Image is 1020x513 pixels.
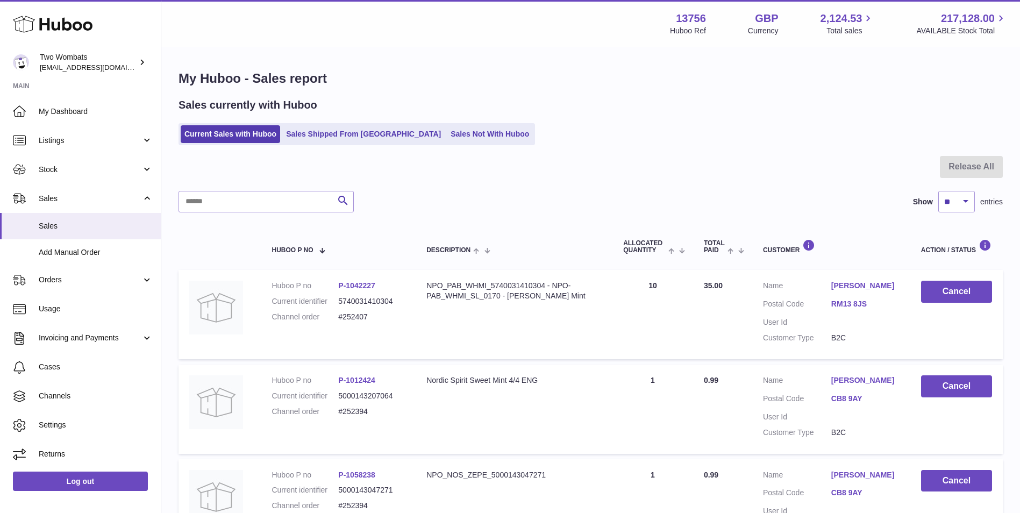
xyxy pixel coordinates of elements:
h2: Sales currently with Huboo [179,98,317,112]
div: Two Wombats [40,52,137,73]
a: Sales Not With Huboo [447,125,533,143]
td: 1 [612,365,693,454]
a: CB8 9AY [831,488,900,498]
a: Log out [13,472,148,491]
dt: Channel order [272,312,338,322]
span: Usage [39,304,153,314]
dt: Name [763,281,831,294]
dd: 5740031410304 [338,296,405,307]
dd: B2C [831,427,900,438]
dt: User Id [763,317,831,327]
span: [EMAIL_ADDRESS][DOMAIN_NAME] [40,63,158,72]
span: AVAILABLE Stock Total [916,26,1007,36]
span: Add Manual Order [39,247,153,258]
span: 0.99 [704,376,718,384]
span: My Dashboard [39,106,153,117]
dt: Channel order [272,407,338,417]
span: Returns [39,449,153,459]
dt: Postal Code [763,299,831,312]
label: Show [913,197,933,207]
dt: Channel order [272,501,338,511]
dd: #252407 [338,312,405,322]
a: [PERSON_NAME] [831,375,900,386]
span: Sales [39,221,153,231]
span: ALLOCATED Quantity [623,240,665,254]
dt: Huboo P no [272,470,338,480]
dd: 5000143047271 [338,485,405,495]
div: NPO_PAB_WHMI_5740031410304 - NPO-PAB_WHMI_SL_0170 - [PERSON_NAME] Mint [426,281,602,301]
a: [PERSON_NAME] [831,281,900,291]
dt: Current identifier [272,296,338,307]
a: [PERSON_NAME] [831,470,900,480]
span: Sales [39,194,141,204]
a: 217,128.00 AVAILABLE Stock Total [916,11,1007,36]
span: Total sales [826,26,874,36]
dt: Customer Type [763,427,831,438]
span: 217,128.00 [941,11,995,26]
dd: #252394 [338,501,405,511]
div: NPO_NOS_ZEPE_5000143047271 [426,470,602,480]
a: Sales Shipped From [GEOGRAPHIC_DATA] [282,125,445,143]
dt: Current identifier [272,485,338,495]
div: Huboo Ref [670,26,706,36]
div: Action / Status [921,239,992,254]
button: Cancel [921,470,992,492]
dt: User Id [763,412,831,422]
dt: Postal Code [763,488,831,501]
span: 2,124.53 [821,11,862,26]
h1: My Huboo - Sales report [179,70,1003,87]
span: Invoicing and Payments [39,333,141,343]
span: 0.99 [704,471,718,479]
td: 10 [612,270,693,359]
span: Listings [39,136,141,146]
dt: Name [763,375,831,388]
a: Current Sales with Huboo [181,125,280,143]
a: 2,124.53 Total sales [821,11,875,36]
img: no-photo.jpg [189,281,243,334]
dd: 5000143207064 [338,391,405,401]
div: Nordic Spirit Sweet Mint 4/4 ENG [426,375,602,386]
span: Huboo P no [272,247,313,254]
span: Settings [39,420,153,430]
strong: GBP [755,11,778,26]
div: Customer [763,239,900,254]
button: Cancel [921,375,992,397]
dt: Current identifier [272,391,338,401]
a: P-1058238 [338,471,375,479]
button: Cancel [921,281,992,303]
dt: Customer Type [763,333,831,343]
span: Cases [39,362,153,372]
dt: Huboo P no [272,375,338,386]
strong: 13756 [676,11,706,26]
a: RM13 8JS [831,299,900,309]
dt: Postal Code [763,394,831,407]
a: CB8 9AY [831,394,900,404]
div: Currency [748,26,779,36]
span: Channels [39,391,153,401]
img: no-photo.jpg [189,375,243,429]
a: P-1012424 [338,376,375,384]
dd: B2C [831,333,900,343]
span: Description [426,247,470,254]
span: entries [980,197,1003,207]
dt: Name [763,470,831,483]
dd: #252394 [338,407,405,417]
span: Total paid [704,240,725,254]
dt: Huboo P no [272,281,338,291]
span: Orders [39,275,141,285]
img: internalAdmin-13756@internal.huboo.com [13,54,29,70]
span: 35.00 [704,281,723,290]
span: Stock [39,165,141,175]
a: P-1042227 [338,281,375,290]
